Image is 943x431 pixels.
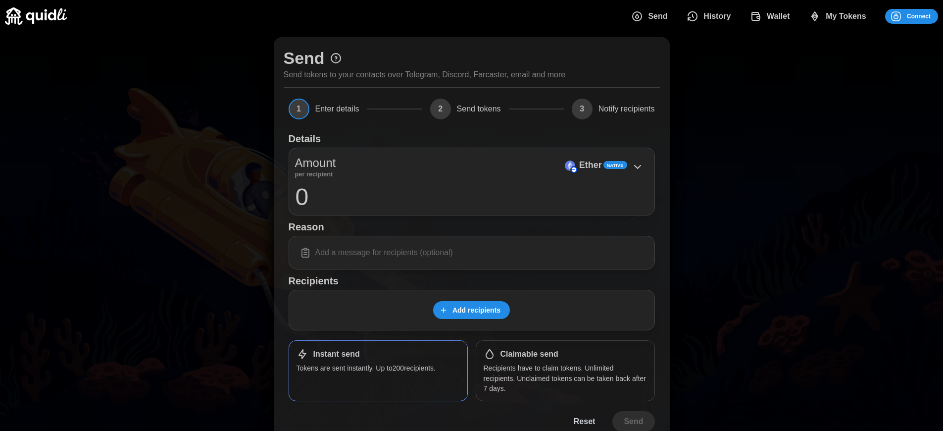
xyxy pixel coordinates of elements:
[801,6,878,27] button: My Tokens
[295,172,336,177] p: per recipient
[572,99,655,119] button: 3Notify recipients
[565,161,575,171] img: Ether (on Base)
[289,99,359,119] button: 1Enter details
[452,302,500,319] span: Add recipients
[295,184,648,209] input: 0
[295,154,336,172] p: Amount
[703,6,731,26] span: History
[5,7,67,25] img: Quidli
[289,99,309,119] span: 1
[289,274,655,287] h1: Recipients
[297,363,460,373] p: Tokens are sent instantly. Up to 200 recipients.
[572,99,593,119] span: 3
[289,132,321,145] h1: Details
[648,6,667,26] span: Send
[284,69,566,81] p: Send tokens to your contacts over Telegram, Discord, Farcaster, email and more
[885,9,938,24] button: Connect
[284,47,325,69] h1: Send
[742,6,801,27] button: Wallet
[295,242,648,263] input: Add a message for recipients (optional)
[767,6,790,26] span: Wallet
[315,105,359,113] span: Enter details
[289,220,655,233] h1: Reason
[826,6,866,26] span: My Tokens
[598,105,655,113] span: Notify recipients
[430,99,501,119] button: 2Send tokens
[457,105,501,113] span: Send tokens
[500,349,558,360] h1: Claimable send
[907,9,931,23] span: Connect
[433,301,510,319] button: Add recipients
[313,349,360,360] h1: Instant send
[430,99,451,119] span: 2
[624,6,679,27] button: Send
[484,363,647,393] p: Recipients have to claim tokens. Unlimited recipients. Unclaimed tokens can be taken back after 7...
[579,158,602,172] p: Ether
[679,6,743,27] button: History
[607,162,624,169] span: Native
